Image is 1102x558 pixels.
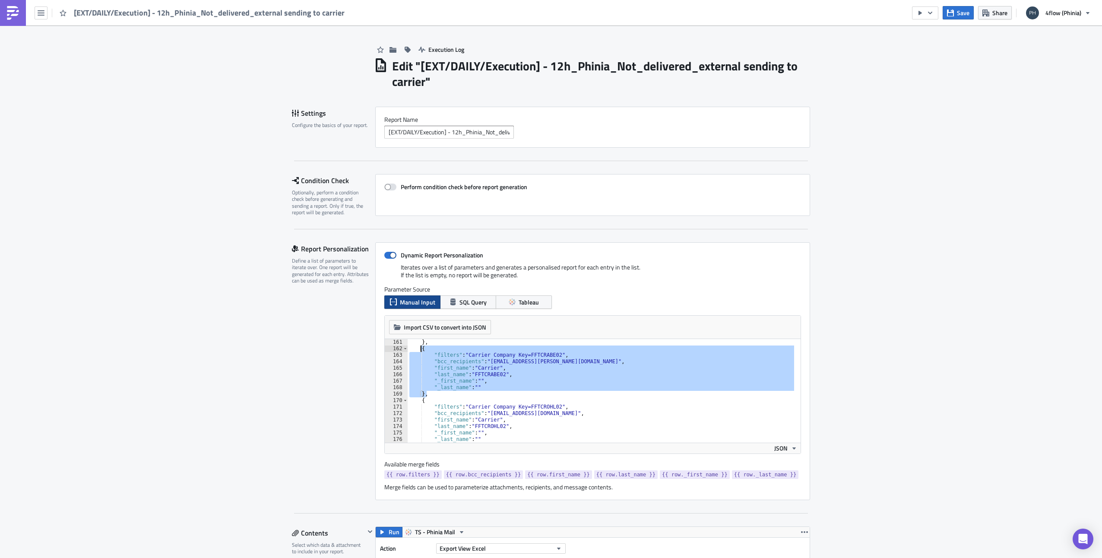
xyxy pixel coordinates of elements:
[440,295,496,309] button: SQL Query
[436,543,566,554] button: Export View Excel
[385,339,408,346] div: 161
[594,470,658,479] a: {{ row.last_name }}
[978,6,1012,19] button: Share
[386,470,440,479] span: {{ row.filters }}
[6,6,20,20] img: PushMetrics
[385,378,408,384] div: 167
[519,298,539,307] span: Tableau
[292,107,375,120] div: Settings
[292,174,375,187] div: Condition Check
[401,182,527,191] strong: Perform condition check before report generation
[440,544,486,553] span: Export View Excel
[385,410,408,417] div: 172
[384,295,440,309] button: Manual Input
[527,470,590,479] span: {{ row.first_name }}
[3,43,412,50] p: In case of questions, please contact us.
[292,122,370,128] div: Configure the basics of your report.
[943,6,974,19] button: Save
[389,320,491,334] button: Import CSV to convert into JSON
[400,298,435,307] span: Manual Input
[385,384,408,391] div: 168
[1073,529,1093,549] div: Open Intercom Messenger
[734,470,797,479] span: {{ row._last_name }}
[957,8,969,17] span: Save
[428,45,464,54] span: Execution Log
[384,483,801,491] div: Merge fields can be used to parameterize attachments, recipients, and message contents.
[1045,8,1081,17] span: 4flow (Phinia)
[992,8,1007,17] span: Share
[292,242,375,255] div: Report Personalization
[292,189,370,216] div: Optionally, perform a condition check before generating and sending a report. Only if true, the r...
[385,371,408,378] div: 166
[3,53,412,80] p: With best regards ________________________ PHINIA Control Tower [EMAIL_ADDRESS][DOMAIN_NAME]
[384,116,801,124] label: Report Nam﻿e
[385,430,408,436] div: 175
[1025,6,1040,20] img: Avatar
[496,295,552,309] button: Tableau
[384,470,442,479] a: {{ row.filters }}
[385,404,408,410] div: 171
[292,526,365,539] div: Contents
[292,542,365,555] div: Select which data & attachment to include in your report.
[385,423,408,430] div: 174
[415,527,455,537] span: TS - Phinia Mail
[3,13,412,41] p: please find attached an overview over all transports where status is not set to "delivered". Empt...
[771,443,801,453] button: JSON
[459,298,487,307] span: SQL Query
[292,257,370,284] div: Define a list of parameters to iterate over. One report will be generated for each entry. Attribu...
[389,527,399,537] span: Run
[660,470,730,479] a: {{ row._first_name }}
[1021,3,1096,22] button: 4flow (Phinia)
[384,285,801,293] label: Parameter Source
[414,43,469,56] button: Execution Log
[404,323,486,332] span: Import CSV to convert into JSON
[385,352,408,358] div: 163
[385,391,408,397] div: 169
[376,527,402,537] button: Run
[384,263,801,285] div: Iterates over a list of parameters and generates a personalised report for each entry in the list...
[74,8,345,18] span: [EXT/DAILY/Execution] - 12h_Phinia_Not_delivered_external sending to carrier
[385,436,408,443] div: 176
[732,470,799,479] a: {{ row._last_name }}
[662,470,728,479] span: {{ row._first_name }}
[446,470,521,479] span: {{ row.bcc_recipients }}
[402,527,468,537] button: TS - Phinia Mail
[401,250,483,260] strong: Dynamic Report Personalization
[3,3,412,10] p: Dear All,
[392,58,810,89] h1: Edit " [EXT/DAILY/Execution] - 12h_Phinia_Not_delivered_external sending to carrier "
[596,470,655,479] span: {{ row.last_name }}
[444,470,523,479] a: {{ row.bcc_recipients }}
[385,346,408,352] div: 162
[384,460,449,468] label: Available merge fields
[3,3,412,117] body: Rich Text Area. Press ALT-0 for help.
[385,358,408,365] div: 164
[525,470,592,479] a: {{ row.first_name }}
[385,397,408,404] div: 170
[385,365,408,371] div: 165
[380,542,432,555] label: Action
[365,526,375,537] button: Hide content
[774,444,788,453] span: JSON
[385,417,408,423] div: 173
